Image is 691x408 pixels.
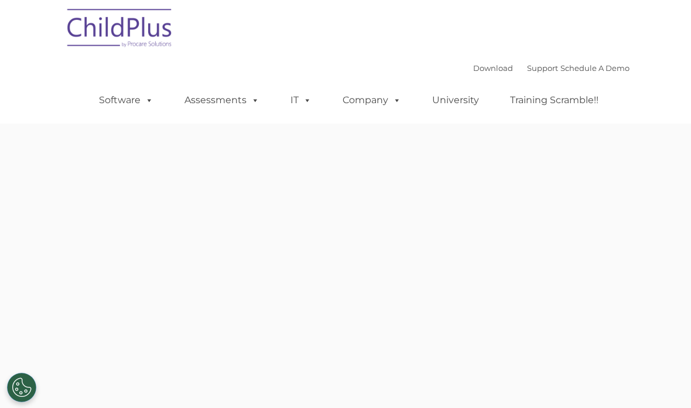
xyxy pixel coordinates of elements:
a: Download [473,63,513,73]
a: University [420,89,491,112]
a: Schedule A Demo [560,63,630,73]
a: Support [527,63,558,73]
a: Software [87,89,165,112]
img: ChildPlus by Procare Solutions [61,1,179,59]
a: IT [279,89,323,112]
a: Assessments [173,89,271,112]
font: | [473,63,630,73]
a: Training Scramble!! [498,89,610,112]
a: Company [331,89,413,112]
button: Cookies Settings [7,373,36,402]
